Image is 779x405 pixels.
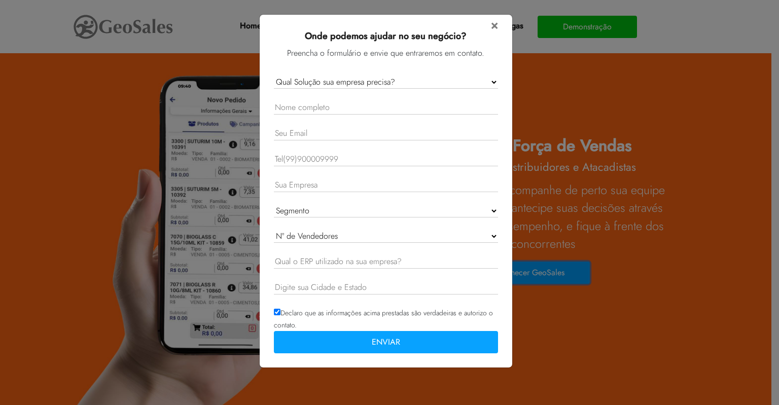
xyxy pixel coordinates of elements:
[274,331,498,353] button: ENVIAR
[491,19,498,31] button: Close
[274,255,498,269] input: Qual o ERP utilizado na sua empresa?
[274,153,498,166] input: Tel(99)900009999
[274,101,498,115] input: Nome completo
[274,308,498,349] small: Declaro que as informações acima prestadas são verdadeiras e autorizo o contato.
[305,29,467,43] b: Onde podemos ajudar no seu negócio?
[274,178,498,192] input: Sua Empresa
[491,16,498,33] span: ×
[287,47,484,59] label: Preencha o formulário e envie que entraremos em contato.
[274,127,498,140] input: Seu Email
[274,281,498,294] input: Digite sua Cidade e Estado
